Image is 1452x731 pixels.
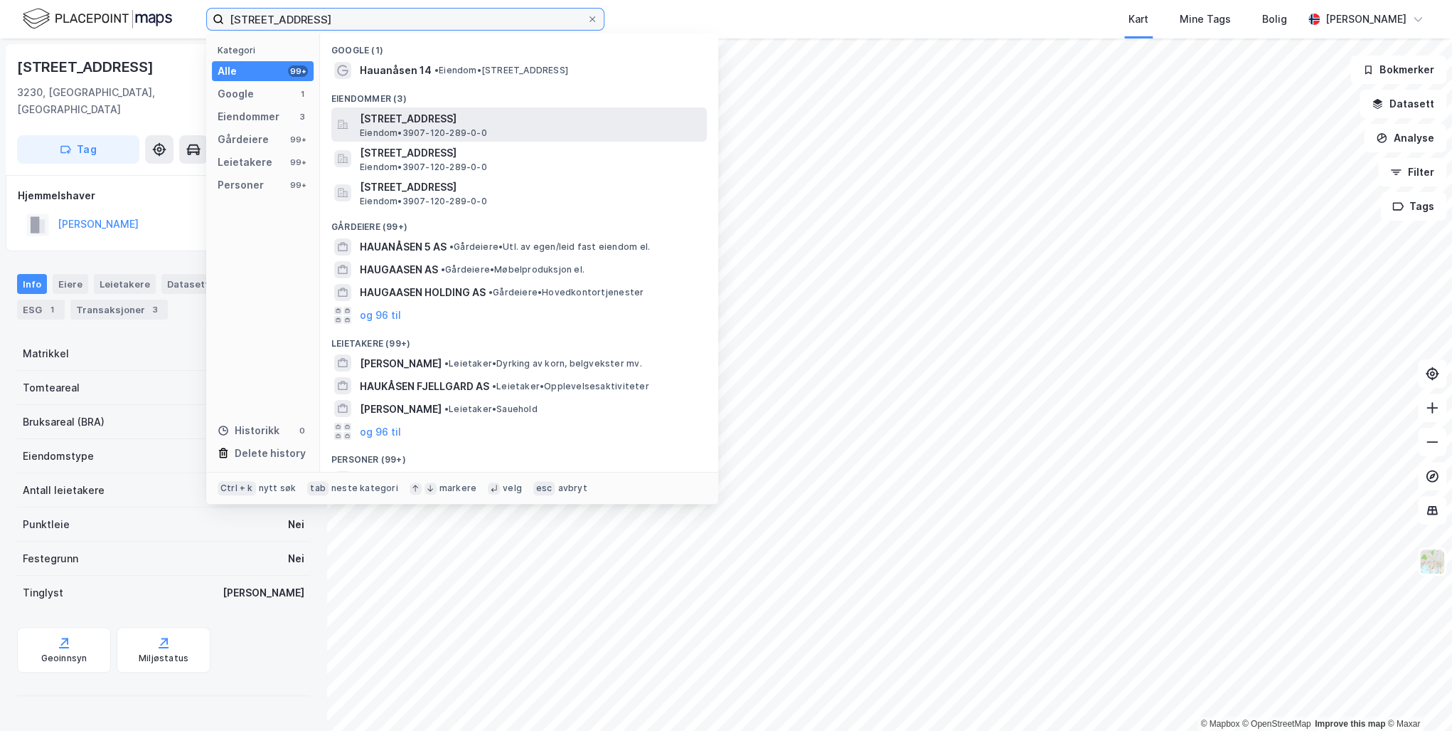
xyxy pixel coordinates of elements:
[23,414,105,431] div: Bruksareal (BRA)
[218,481,256,495] div: Ctrl + k
[23,448,94,465] div: Eiendomstype
[444,358,449,369] span: •
[139,653,188,664] div: Miljøstatus
[492,381,649,392] span: Leietaker • Opplevelsesaktiviteter
[1419,548,1446,575] img: Z
[444,404,538,415] span: Leietaker • Sauehold
[1364,124,1446,152] button: Analyse
[439,483,476,494] div: markere
[288,157,308,168] div: 99+
[1380,192,1446,221] button: Tags
[320,443,718,468] div: Personer (99+)
[23,379,80,396] div: Tomteareal
[489,287,644,298] span: Gårdeiere • Hovedkontortjenester
[1128,11,1148,28] div: Kart
[360,110,701,127] span: [STREET_ADDRESS]
[360,423,401,440] button: og 96 til
[218,63,237,80] div: Alle
[235,445,306,462] div: Delete history
[449,241,454,252] span: •
[320,210,718,236] div: Gårdeiere (99+)
[444,404,449,414] span: •
[360,179,701,196] span: [STREET_ADDRESS]
[218,131,269,148] div: Gårdeiere
[557,483,587,494] div: avbryt
[18,187,309,204] div: Hjemmelshaver
[1180,11,1231,28] div: Mine Tags
[224,9,587,30] input: Søk på adresse, matrikkel, gårdeiere, leietakere eller personer
[23,516,70,533] div: Punktleie
[17,300,65,320] div: ESG
[53,274,88,294] div: Eiere
[161,274,215,294] div: Datasett
[288,550,304,567] div: Nei
[320,33,718,59] div: Google (1)
[441,264,584,275] span: Gårdeiere • Møbelproduksjon el.
[492,381,496,391] span: •
[360,355,442,372] span: [PERSON_NAME]
[1350,56,1446,84] button: Bokmerker
[1360,90,1446,118] button: Datasett
[23,584,63,601] div: Tinglyst
[360,62,432,79] span: Hauanåsen 14
[218,177,264,194] div: Personer
[331,483,398,494] div: neste kategori
[297,425,308,436] div: 0
[218,154,272,171] div: Leietakere
[23,345,69,362] div: Matrikkel
[449,241,650,253] span: Gårdeiere • Utl. av egen/leid fast eiendom el.
[307,481,329,495] div: tab
[218,108,279,125] div: Eiendommer
[297,111,308,122] div: 3
[1315,719,1385,729] a: Improve this map
[45,303,59,317] div: 1
[1378,158,1446,186] button: Filter
[218,45,314,56] div: Kategori
[17,135,139,164] button: Tag
[23,550,78,567] div: Festegrunn
[444,358,642,369] span: Leietaker • Dyrking av korn, belgvekster mv.
[360,401,442,418] span: [PERSON_NAME]
[489,287,493,298] span: •
[218,85,254,102] div: Google
[360,144,701,162] span: [STREET_ADDRESS]
[1381,663,1452,731] iframe: Chat Widget
[17,56,156,78] div: [STREET_ADDRESS]
[434,65,568,76] span: Eiendom • [STREET_ADDRESS]
[1242,719,1311,729] a: OpenStreetMap
[41,653,87,664] div: Geoinnsyn
[94,274,156,294] div: Leietakere
[360,127,487,139] span: Eiendom • 3907-120-289-0-0
[320,327,718,352] div: Leietakere (99+)
[1262,11,1287,28] div: Bolig
[17,274,47,294] div: Info
[223,584,304,601] div: [PERSON_NAME]
[1200,719,1239,729] a: Mapbox
[533,481,555,495] div: esc
[288,516,304,533] div: Nei
[17,84,227,118] div: 3230, [GEOGRAPHIC_DATA], [GEOGRAPHIC_DATA]
[360,284,486,301] span: HAUGAASEN HOLDING AS
[297,88,308,100] div: 1
[259,483,297,494] div: nytt søk
[360,238,447,256] span: HAUANÅSEN 5 AS
[148,303,162,317] div: 3
[218,422,279,439] div: Historikk
[320,82,718,107] div: Eiendommer (3)
[1381,663,1452,731] div: Kontrollprogram for chat
[288,65,308,77] div: 99+
[1325,11,1406,28] div: [PERSON_NAME]
[441,264,445,275] span: •
[23,482,105,499] div: Antall leietakere
[360,162,487,173] span: Eiendom • 3907-120-289-0-0
[23,6,172,31] img: logo.f888ab2527a4732fd821a326f86c7f29.svg
[70,300,168,320] div: Transaksjoner
[288,179,308,191] div: 99+
[360,378,489,395] span: HAUKÅSEN FJELLGARD AS
[360,196,487,207] span: Eiendom • 3907-120-289-0-0
[360,261,438,278] span: HAUGAASEN AS
[503,483,522,494] div: velg
[360,307,401,324] button: og 96 til
[288,134,308,145] div: 99+
[434,65,439,75] span: •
